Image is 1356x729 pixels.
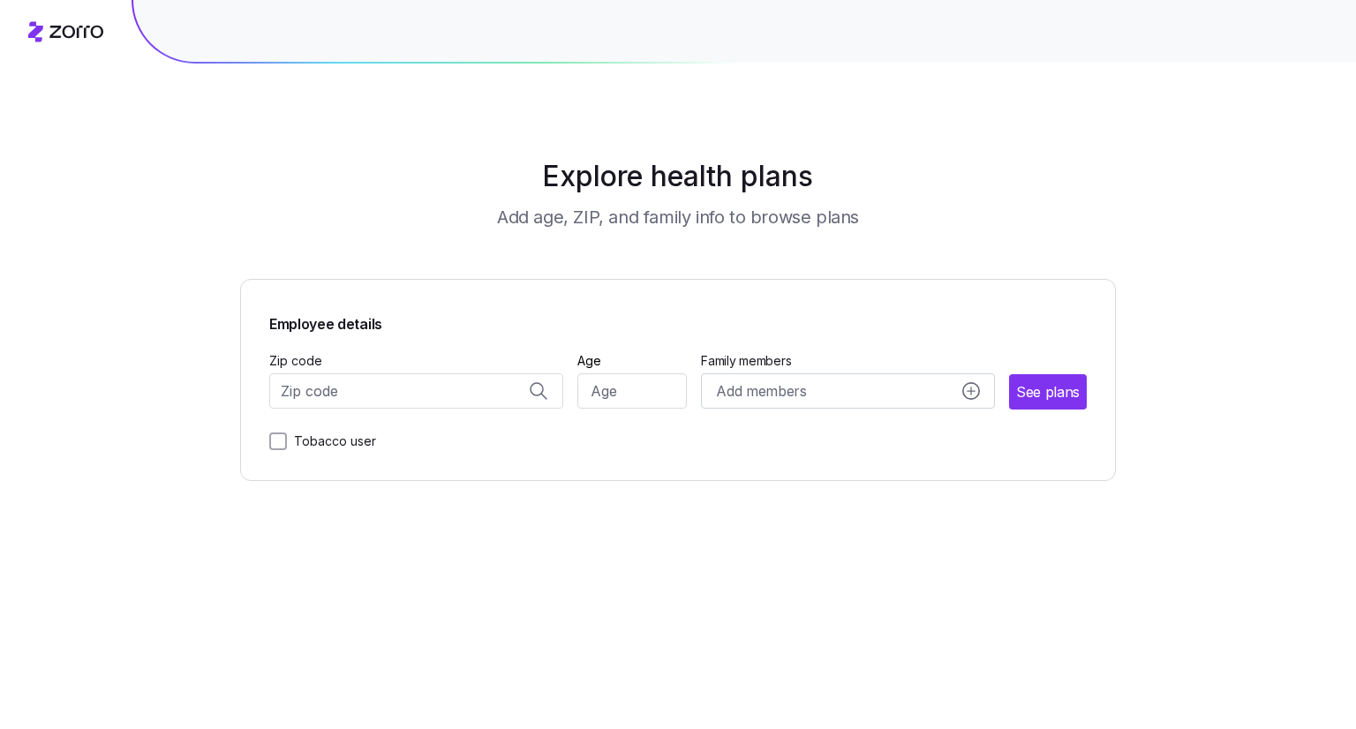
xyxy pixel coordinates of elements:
[577,373,688,409] input: Age
[497,205,859,229] h3: Add age, ZIP, and family info to browse plans
[716,380,806,402] span: Add members
[284,155,1073,198] h1: Explore health plans
[269,308,382,335] span: Employee details
[1016,381,1080,403] span: See plans
[701,373,995,409] button: Add membersadd icon
[701,352,995,370] span: Family members
[962,382,980,400] svg: add icon
[577,351,601,371] label: Age
[269,373,563,409] input: Zip code
[1009,374,1087,410] button: See plans
[269,351,322,371] label: Zip code
[287,431,376,452] label: Tobacco user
